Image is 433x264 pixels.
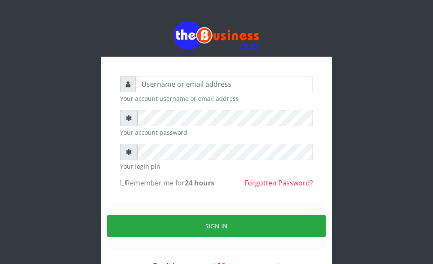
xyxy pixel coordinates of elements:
a: Forgotten Password? [244,178,313,188]
input: Username or email address [136,76,313,92]
small: Your account password [120,128,313,137]
button: Sign in [107,215,326,237]
small: Your account username or email address [120,94,313,103]
label: Remember me for [120,178,214,188]
small: Your login pin [120,162,313,171]
b: 24 hours [185,178,214,188]
input: Remember me for24 hours [120,180,126,185]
